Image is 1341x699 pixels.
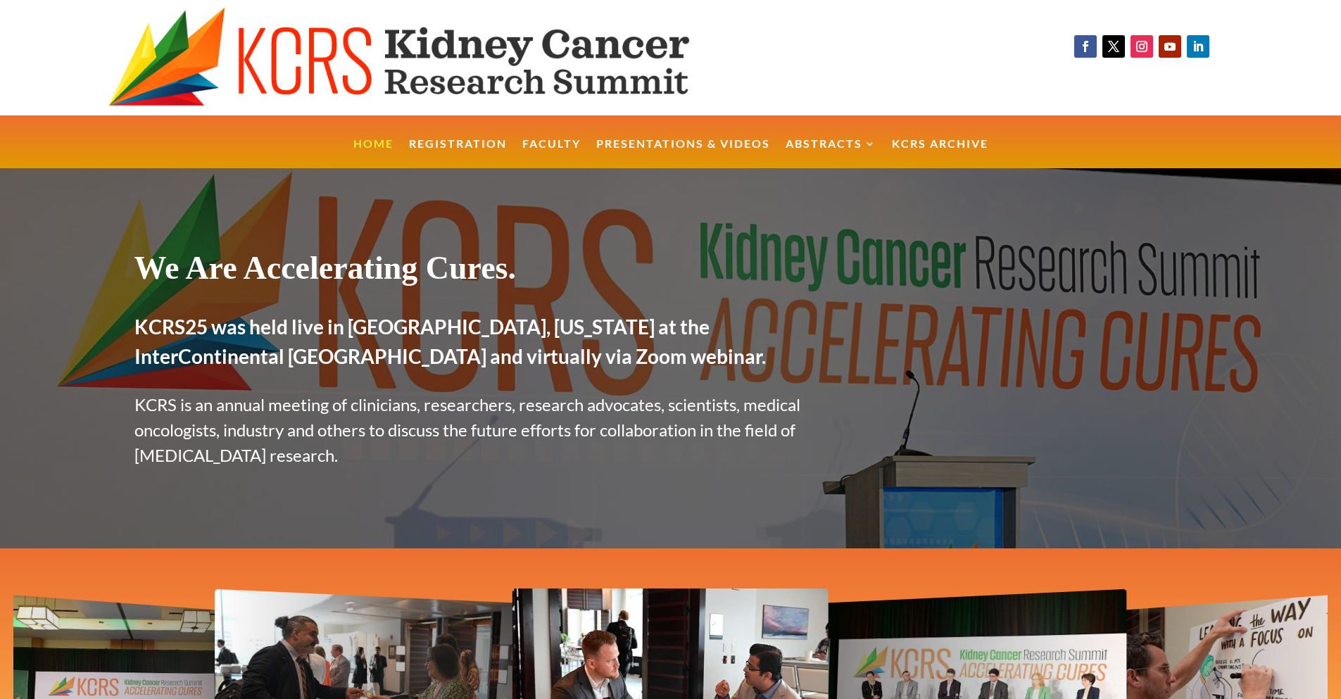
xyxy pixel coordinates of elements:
[1102,35,1125,58] a: Follow on X
[108,7,760,108] img: KCRS generic logo wide
[786,139,876,169] a: Abstracts
[522,139,581,169] a: Faculty
[409,139,507,169] a: Registration
[353,139,394,169] a: Home
[134,392,830,468] p: KCRS is an annual meeting of clinicians, researchers, research advocates, scientists, medical onc...
[134,312,830,378] h2: KCRS25 was held live in [GEOGRAPHIC_DATA], [US_STATE] at the InterContinental [GEOGRAPHIC_DATA] a...
[1187,35,1209,58] a: Follow on LinkedIn
[134,248,830,294] h1: We Are Accelerating Cures.
[1074,35,1097,58] a: Follow on Facebook
[1159,35,1181,58] a: Follow on Youtube
[596,139,770,169] a: Presentations & Videos
[1131,35,1153,58] a: Follow on Instagram
[892,139,988,169] a: KCRS Archive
